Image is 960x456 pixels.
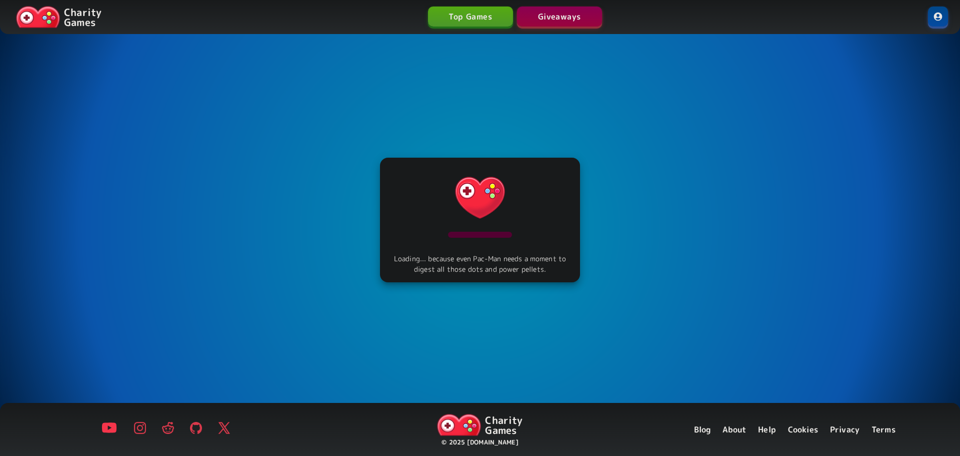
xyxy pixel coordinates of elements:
[758,423,776,435] a: Help
[428,7,513,27] a: Top Games
[190,422,202,434] img: GitHub Logo
[12,4,105,30] a: Charity Games
[437,414,481,436] img: Charity.Games
[517,7,602,27] a: Giveaways
[433,412,526,438] a: Charity Games
[788,423,818,435] a: Cookies
[218,422,230,434] img: Twitter Logo
[441,438,518,447] p: © 2025 [DOMAIN_NAME]
[830,423,859,435] a: Privacy
[485,415,522,435] p: Charity Games
[722,423,746,435] a: About
[871,423,895,435] a: Terms
[16,6,60,28] img: Charity.Games
[694,423,711,435] a: Blog
[162,422,174,434] img: Reddit Logo
[64,7,101,27] p: Charity Games
[134,422,146,434] img: Instagram Logo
